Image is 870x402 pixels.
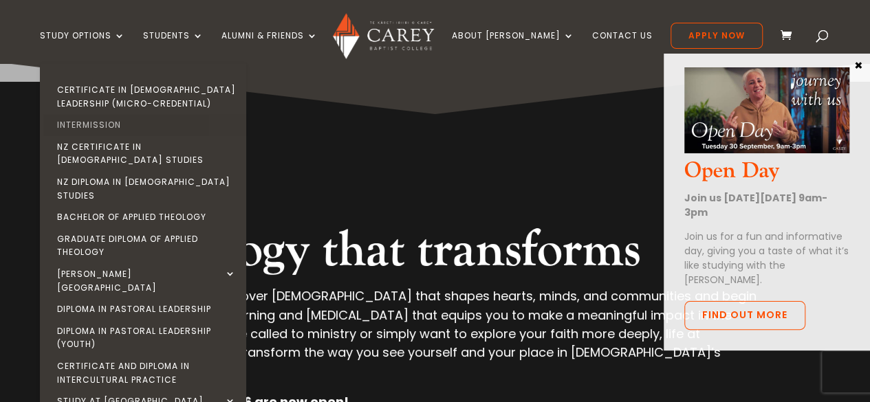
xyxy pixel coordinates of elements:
[592,31,653,63] a: Contact Us
[43,206,250,228] a: Bachelor of Applied Theology
[43,114,250,136] a: Intermission
[43,79,250,114] a: Certificate in [DEMOGRAPHIC_DATA] Leadership (Micro-credential)
[684,158,849,191] h3: Open Day
[143,31,204,63] a: Students
[671,23,763,49] a: Apply Now
[43,320,250,355] a: Diploma in Pastoral Leadership (Youth)
[221,31,318,63] a: Alumni & Friends
[333,13,434,59] img: Carey Baptist College
[684,230,849,287] p: Join us for a fun and informative day, giving you a taste of what it’s like studying with the [PE...
[452,31,574,63] a: About [PERSON_NAME]
[113,287,757,392] p: We invite you to discover [DEMOGRAPHIC_DATA] that shapes hearts, minds, and communities and begin...
[113,221,757,287] h2: Theology that transforms
[684,191,827,219] strong: Join us [DATE][DATE] 9am-3pm
[851,58,865,71] button: Close
[684,301,805,330] a: Find out more
[43,263,250,298] a: [PERSON_NAME][GEOGRAPHIC_DATA]
[43,171,250,206] a: NZ Diploma in [DEMOGRAPHIC_DATA] Studies
[43,298,250,320] a: Diploma in Pastoral Leadership
[43,136,250,171] a: NZ Certificate in [DEMOGRAPHIC_DATA] Studies
[43,355,250,390] a: Certificate and Diploma in Intercultural Practice
[684,142,849,157] a: Open Day Oct 2025
[43,228,250,263] a: Graduate Diploma of Applied Theology
[40,31,125,63] a: Study Options
[684,67,849,154] img: Open Day Oct 2025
